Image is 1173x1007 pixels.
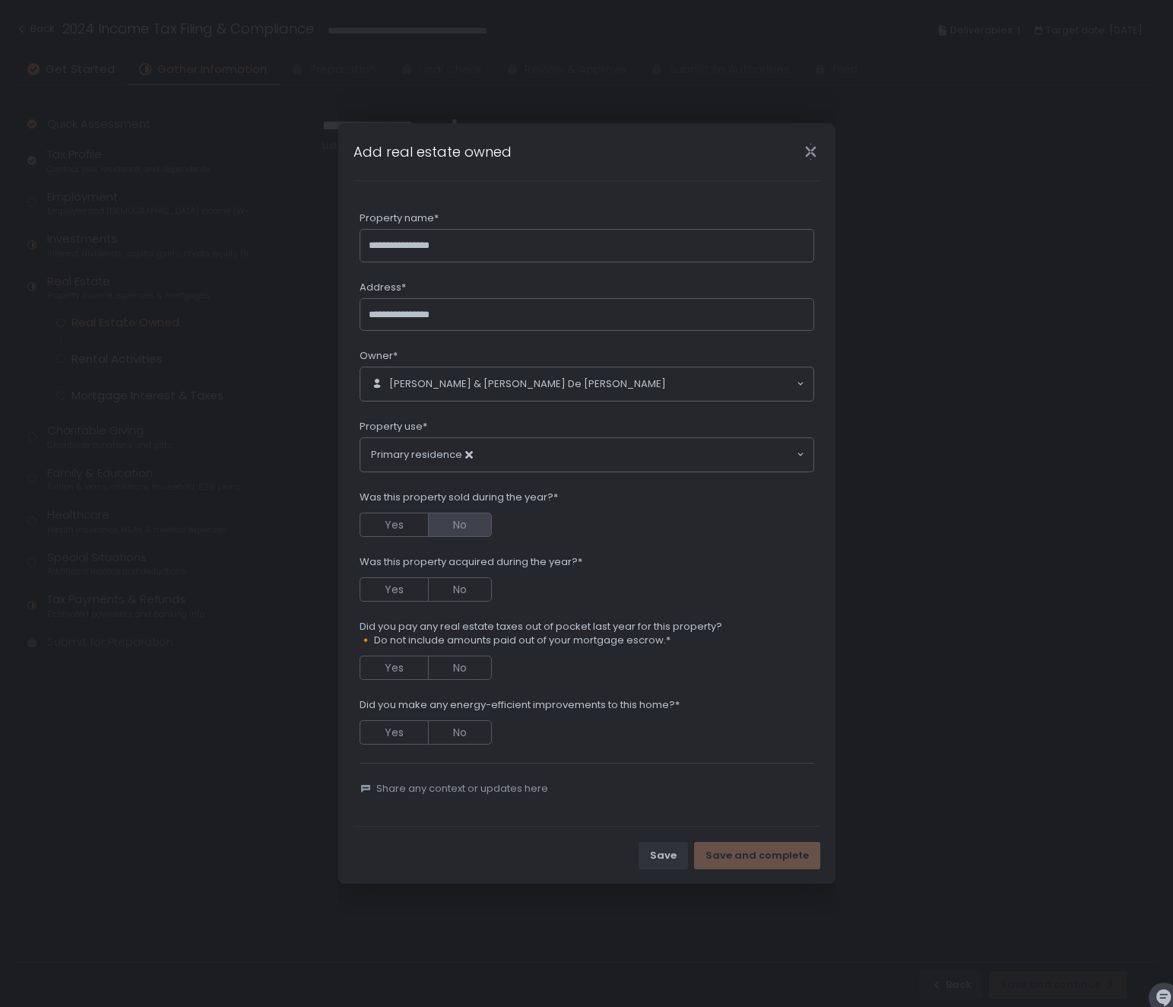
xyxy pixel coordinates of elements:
button: No [428,720,492,745]
div: Close [787,143,835,160]
span: Property use* [360,420,427,434]
span: Did you make any energy-efficient improvements to this home?* [360,698,680,712]
button: Yes [360,720,428,745]
div: Search for option [360,367,813,401]
button: No [428,513,492,537]
button: Deselect Primary residence [465,451,473,459]
button: Yes [360,656,428,680]
div: Search for option [360,438,813,472]
span: Share any context or updates here [376,782,548,796]
h1: Add real estate owned [353,141,512,162]
button: Yes [360,577,428,602]
span: Was this property acquired during the year?* [360,555,582,569]
span: Property name* [360,211,439,225]
span: Address* [360,281,406,294]
span: Did you pay any real estate taxes out of pocket last year for this property? [360,620,722,634]
span: Was this property sold during the year?* [360,491,558,504]
button: No [428,577,492,602]
input: Search for option [488,447,795,462]
span: [PERSON_NAME] & [PERSON_NAME] De [PERSON_NAME] [389,377,666,391]
span: 🔸 Do not include amounts paid out of your mortgage escrow.* [360,634,722,647]
span: Owner* [360,349,398,363]
span: Primary residence [371,447,488,462]
div: Save [650,849,677,862]
button: No [428,656,492,680]
button: Yes [360,513,428,537]
input: Search for option [666,376,795,392]
button: Save [639,842,688,869]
